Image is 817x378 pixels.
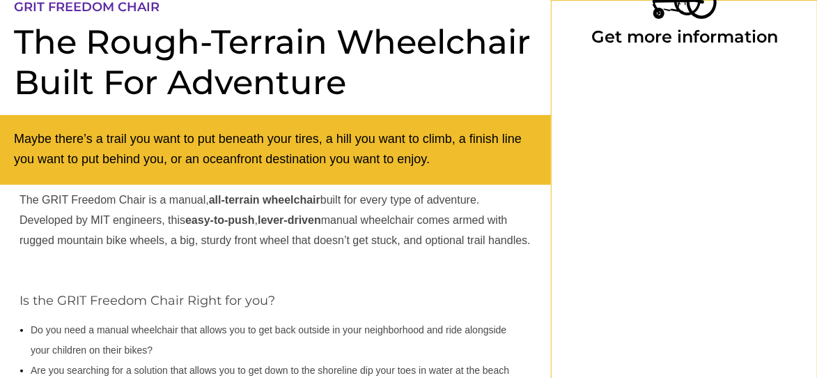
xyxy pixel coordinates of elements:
[14,22,531,103] span: The Rough-Terrain Wheelchair Built For Adventure
[31,324,506,356] span: Do you need a manual wheelchair that allows you to get back outside in your neighborhood and ride...
[185,214,255,226] strong: easy-to-push
[258,214,321,226] strong: lever-driven
[20,293,275,308] span: Is the GRIT Freedom Chair Right for you?
[31,365,509,376] span: Are you searching for a solution that allows you to get down to the shoreline dip your toes in wa...
[14,132,522,166] span: Maybe there’s a trail you want to put beneath your tires, a hill you want to climb, a finish line...
[209,194,320,206] strong: all-terrain wheelchair
[20,194,531,246] span: The GRIT Freedom Chair is a manual, built for every type of adventure. Developed by MIT engineers...
[591,27,778,47] span: Get more information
